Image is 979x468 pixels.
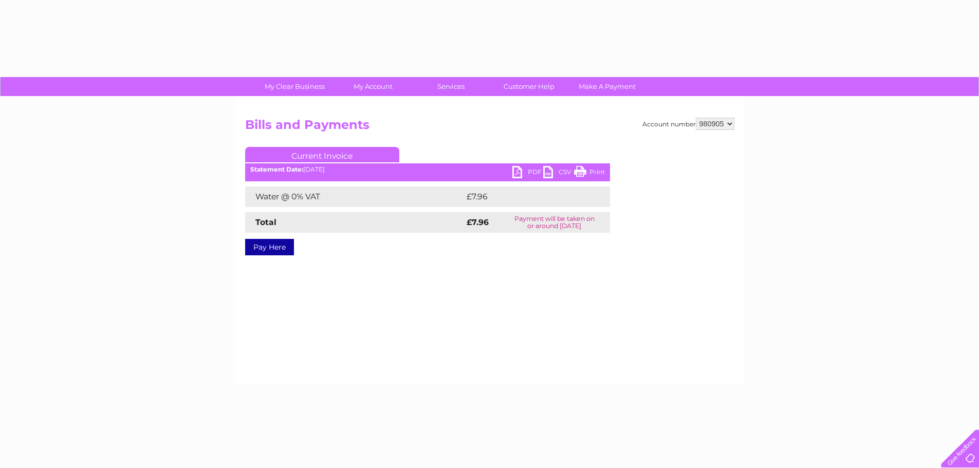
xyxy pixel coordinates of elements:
[245,166,610,173] div: [DATE]
[574,166,605,181] a: Print
[464,186,586,207] td: £7.96
[499,212,609,233] td: Payment will be taken on or around [DATE]
[245,239,294,255] a: Pay Here
[255,217,276,227] strong: Total
[330,77,415,96] a: My Account
[245,118,734,137] h2: Bills and Payments
[409,77,493,96] a: Services
[487,77,571,96] a: Customer Help
[642,118,734,130] div: Account number
[245,147,399,162] a: Current Invoice
[543,166,574,181] a: CSV
[250,165,303,173] b: Statement Date:
[467,217,489,227] strong: £7.96
[252,77,337,96] a: My Clear Business
[245,186,464,207] td: Water @ 0% VAT
[512,166,543,181] a: PDF
[565,77,650,96] a: Make A Payment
